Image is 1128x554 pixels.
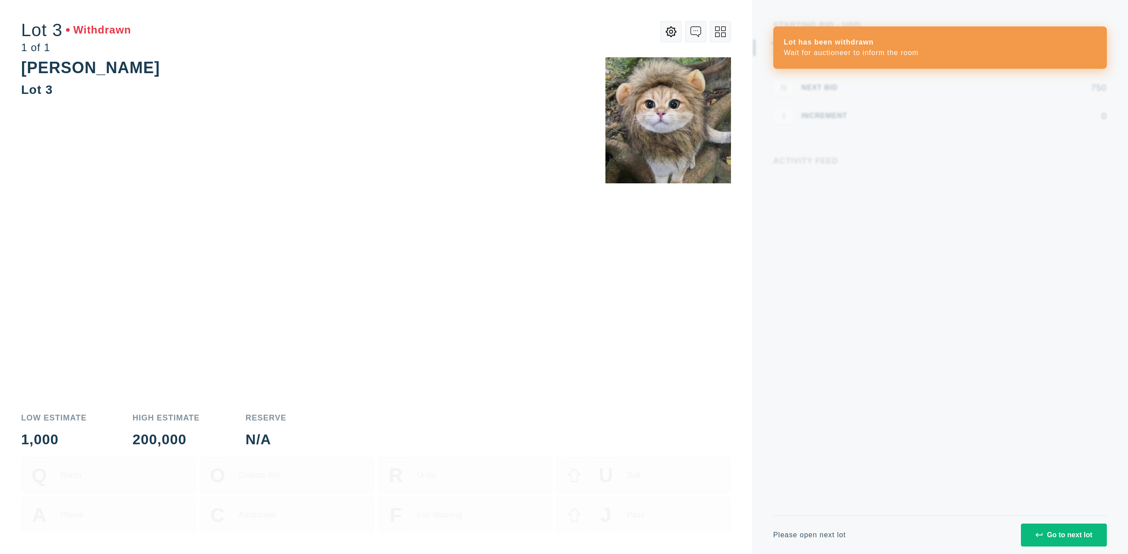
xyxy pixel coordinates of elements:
[773,532,846,539] div: Please open next lot
[21,42,131,53] div: 1 of 1
[773,79,794,97] button: N
[245,432,286,446] div: N/A
[784,48,1096,58] p: Wait for auctioneer to inform the room
[66,25,131,35] div: Withdrawn
[21,83,53,97] div: Lot 3
[861,112,1107,120] div: 0
[773,157,1107,165] div: Activity Feed
[245,414,286,422] div: Reserve
[1021,524,1107,547] button: Go to next lot
[801,84,854,91] div: Next Bid
[780,82,787,93] span: N
[773,107,794,125] button: I
[784,37,1096,48] h3: Lot has been withdrawn
[133,414,200,422] div: High Estimate
[21,59,160,77] div: [PERSON_NAME]
[21,414,87,422] div: Low Estimate
[21,21,131,39] div: Lot 3
[801,112,854,119] div: Increment
[133,432,200,446] div: 200,000
[21,432,87,446] div: 1,000
[783,111,785,121] span: I
[861,83,1107,92] div: 750
[1035,531,1092,539] div: Go to next lot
